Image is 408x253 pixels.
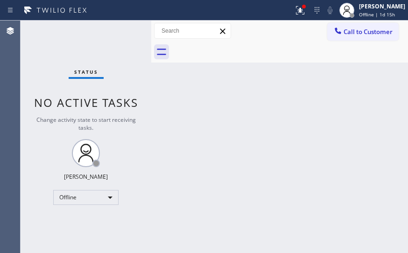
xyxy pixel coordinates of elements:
span: Change activity state to start receiving tasks. [36,116,136,132]
span: No active tasks [34,95,138,110]
button: Call to Customer [327,23,399,41]
span: Status [74,69,98,75]
div: [PERSON_NAME] [359,2,405,10]
span: Call to Customer [344,28,393,36]
input: Search [155,23,231,38]
button: Mute [324,4,337,17]
div: [PERSON_NAME] [64,173,108,181]
span: Offline | 1d 15h [359,11,395,18]
div: Offline [53,190,119,205]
